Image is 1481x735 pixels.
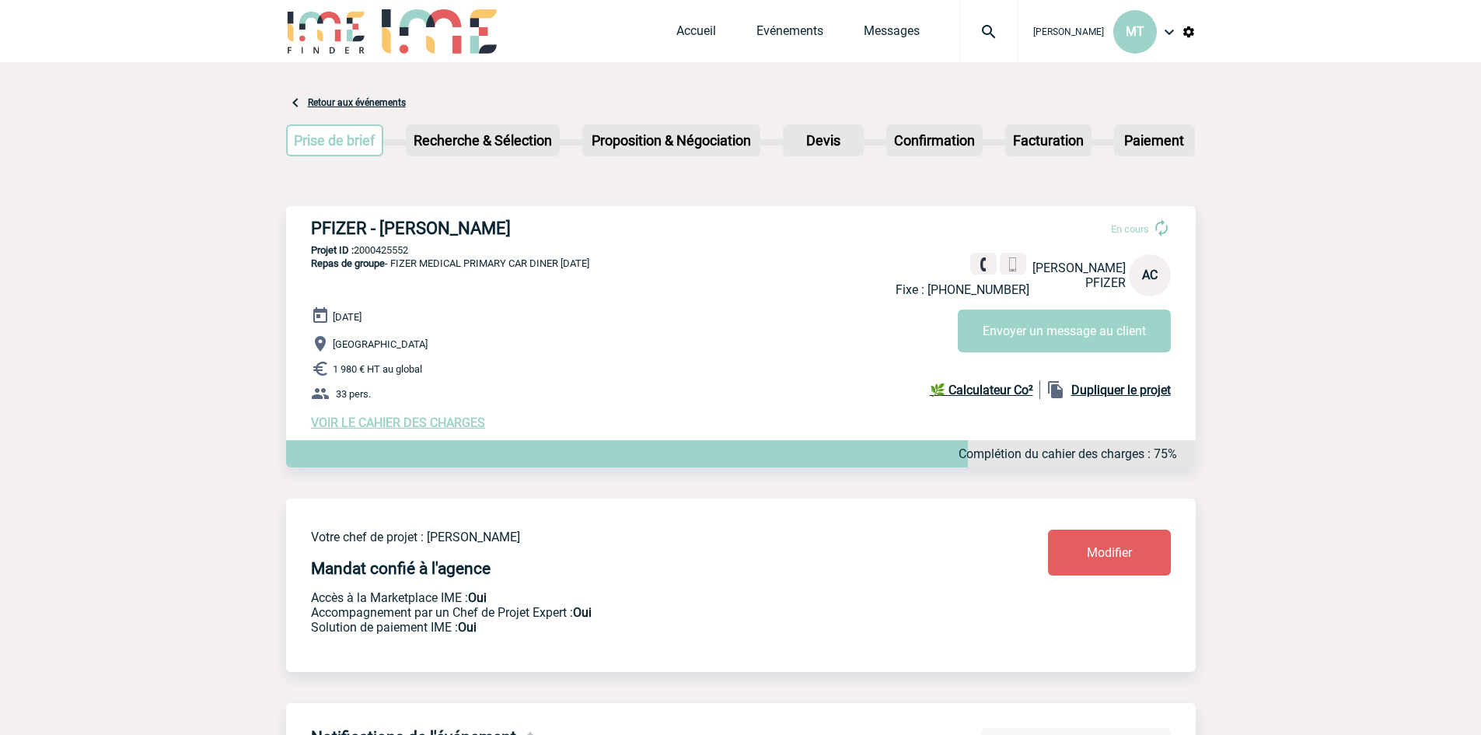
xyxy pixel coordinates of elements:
[311,590,956,605] p: Accès à la Marketplace IME :
[930,380,1040,399] a: 🌿 Calculateur Co²
[1071,383,1171,397] b: Dupliquer le projet
[1007,126,1090,155] p: Facturation
[1126,24,1144,39] span: MT
[333,363,422,375] span: 1 980 € HT au global
[333,338,428,350] span: [GEOGRAPHIC_DATA]
[1032,261,1126,275] span: [PERSON_NAME]
[1085,275,1126,290] span: PFIZER
[958,310,1171,352] button: Envoyer un message au client
[1142,268,1158,282] span: AC
[573,605,592,620] b: Oui
[407,126,558,155] p: Recherche & Sélection
[286,244,1196,256] p: 2000425552
[756,23,823,45] a: Evénements
[311,257,385,269] span: Repas de groupe
[288,126,382,155] p: Prise de brief
[1087,545,1132,560] span: Modifier
[286,9,367,54] img: IME-Finder
[676,23,716,45] a: Accueil
[864,23,920,45] a: Messages
[1006,257,1020,271] img: portable.png
[1116,126,1193,155] p: Paiement
[311,530,956,544] p: Votre chef de projet : [PERSON_NAME]
[311,219,777,238] h3: PFIZER - [PERSON_NAME]
[311,257,589,269] span: - FIZER MEDICAL PRIMARY CAR DINER [DATE]
[896,282,1029,297] p: Fixe : [PHONE_NUMBER]
[930,383,1033,397] b: 🌿 Calculateur Co²
[308,97,406,108] a: Retour aux événements
[336,388,371,400] span: 33 pers.
[468,590,487,605] b: Oui
[1033,26,1104,37] span: [PERSON_NAME]
[311,620,956,635] p: Conformité aux process achat client, Prise en charge de la facturation, Mutualisation de plusieur...
[311,559,491,578] h4: Mandat confié à l'agence
[1046,380,1065,399] img: file_copy-black-24dp.png
[976,257,990,271] img: fixe.png
[1111,223,1149,235] span: En cours
[311,415,485,430] a: VOIR LE CAHIER DES CHARGES
[888,126,981,155] p: Confirmation
[584,126,759,155] p: Proposition & Négociation
[333,311,362,323] span: [DATE]
[784,126,862,155] p: Devis
[458,620,477,635] b: Oui
[311,244,354,256] b: Projet ID :
[311,605,956,620] p: Prestation payante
